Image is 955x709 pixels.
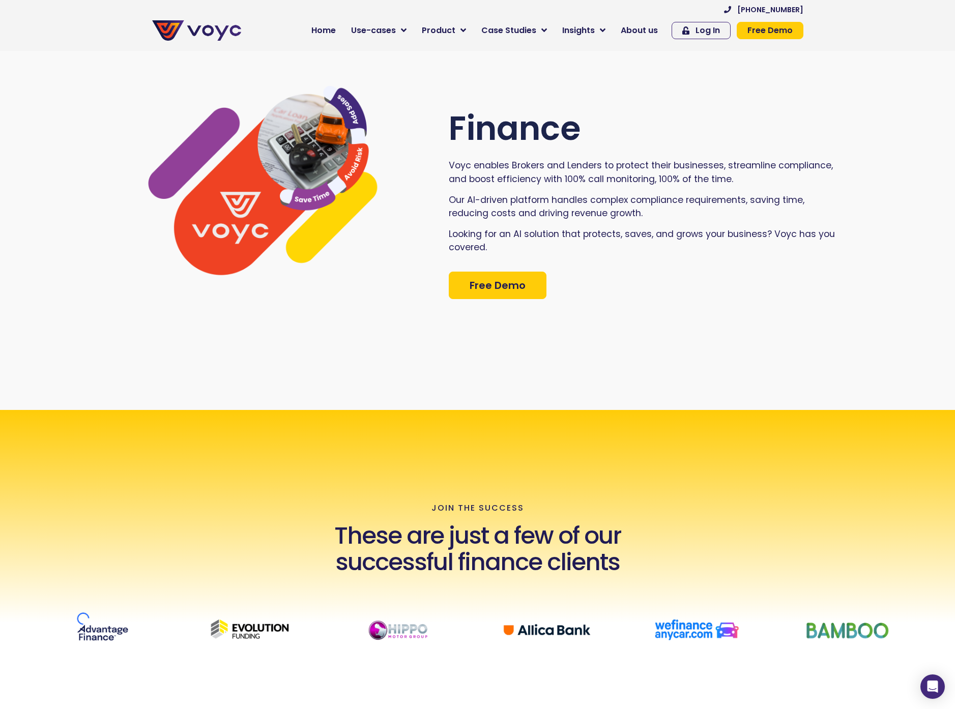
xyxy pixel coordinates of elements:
span: [PHONE_NUMBER] [737,6,803,13]
a: About us [613,20,665,41]
span: Looking for an AI solution that protects, saves, and grows your business? Voyc has you covered. [449,228,835,253]
div: Open Intercom Messenger [920,674,945,699]
a: Home [304,20,343,41]
a: Product [414,20,474,41]
span: Product [422,24,455,37]
span: Free Demo [470,280,526,290]
span: About us [621,24,658,37]
a: Use-cases [343,20,414,41]
h2: Finance [449,109,840,149]
span: Free Demo [747,26,793,35]
a: [PHONE_NUMBER] [724,6,803,13]
img: voyc-full-logo [152,20,241,41]
a: Free Demo [449,272,546,299]
a: Free Demo [737,22,803,39]
span: Voyc enables Brokers and Lenders to protect their businesses, streamline compliance, and boost ef... [449,159,833,185]
span: Case Studies [481,24,536,37]
a: Insights [555,20,613,41]
span: Our AI-driven platform handles complex compliance requirements, saving time, reducing costs and d... [449,194,804,219]
p: join the success [431,504,524,513]
a: Log In [672,22,731,39]
span: Log In [696,26,720,35]
span: Use-cases [351,24,396,37]
a: Case Studies [474,20,555,41]
span: Insights [562,24,595,37]
h2: These are just a few of our successful finance clients [324,522,631,575]
span: Home [311,24,336,37]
